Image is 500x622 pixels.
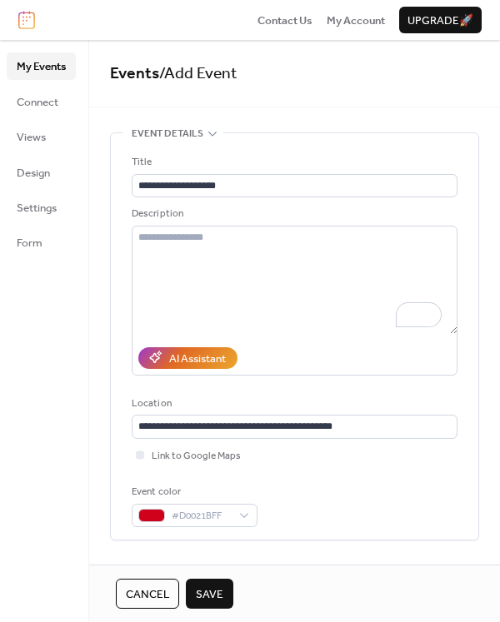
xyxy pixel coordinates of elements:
span: My Account [327,12,385,29]
span: Views [17,129,46,146]
span: My Events [17,58,66,75]
textarea: To enrich screen reader interactions, please activate Accessibility in Grammarly extension settings [132,226,457,334]
span: Settings [17,200,57,216]
span: #D0021BFF [172,508,231,525]
a: Connect [7,88,76,115]
span: Contact Us [257,12,312,29]
div: Location [132,396,454,412]
span: Save [196,586,223,603]
div: Title [132,154,454,171]
div: Description [132,206,454,222]
div: Event color [132,484,254,500]
button: Save [186,579,233,609]
a: My Events [7,52,76,79]
span: Link to Google Maps [152,448,241,465]
span: Design [17,165,50,182]
button: AI Assistant [138,347,237,369]
span: Connect [17,94,58,111]
span: Date and time [132,560,202,577]
button: Cancel [116,579,179,609]
a: Design [7,159,76,186]
span: Form [17,235,42,251]
button: Upgrade🚀 [399,7,482,33]
a: Settings [7,194,76,221]
a: Form [7,229,76,256]
span: Event details [132,126,203,142]
span: / Add Event [159,58,237,89]
a: My Account [327,12,385,28]
div: AI Assistant [169,351,226,367]
a: Views [7,123,76,150]
a: Events [110,58,159,89]
span: Upgrade 🚀 [407,12,473,29]
img: logo [18,11,35,29]
span: Cancel [126,586,169,603]
a: Contact Us [257,12,312,28]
